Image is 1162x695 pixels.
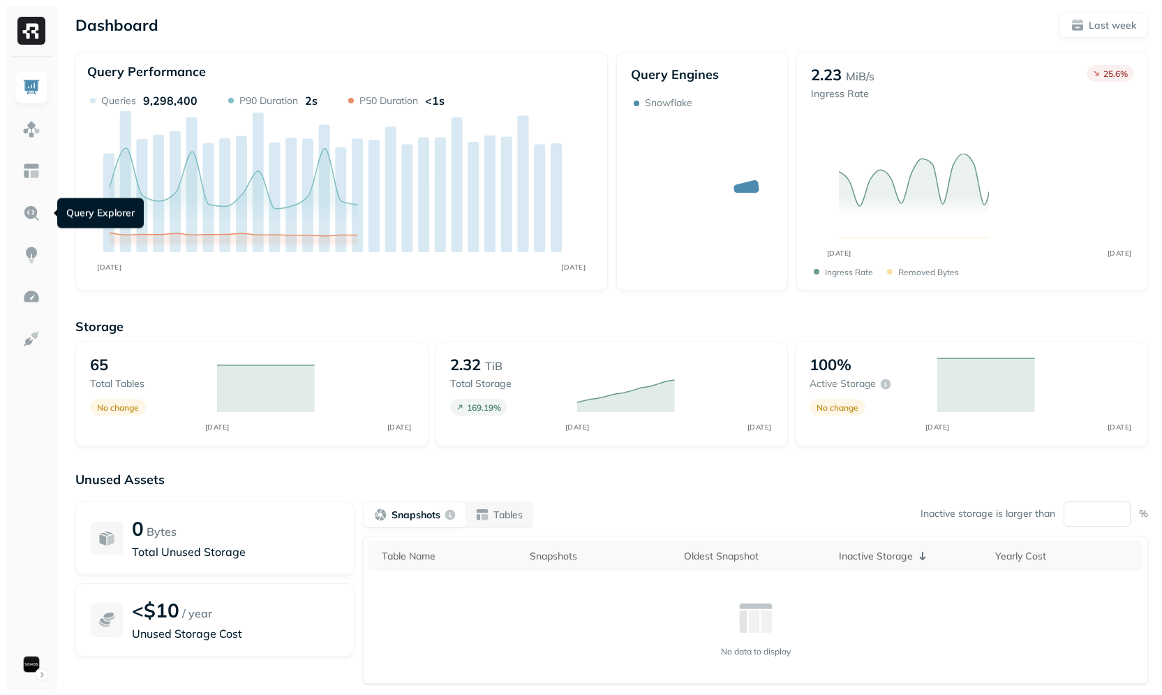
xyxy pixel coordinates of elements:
[90,355,108,374] p: 65
[22,330,40,348] img: Integrations
[305,94,318,108] p: 2s
[205,423,230,432] tspan: [DATE]
[721,646,791,657] p: No data to display
[846,68,874,85] p: MiB/s
[97,263,121,271] tspan: [DATE]
[530,550,671,563] div: Snapshots
[132,598,179,622] p: <$10
[132,625,340,642] p: Unused Storage Cost
[565,423,589,432] tspan: [DATE]
[825,267,873,277] p: Ingress Rate
[387,423,412,432] tspan: [DATE]
[392,509,440,522] p: Snapshots
[101,94,136,108] p: Queries
[1107,249,1131,258] tspan: [DATE]
[839,550,913,563] p: Inactive Storage
[22,288,40,306] img: Optimization
[22,204,40,222] img: Query Explorer
[493,509,523,522] p: Tables
[382,550,516,563] div: Table Name
[17,17,45,45] img: Ryft
[898,267,959,277] p: Removed bytes
[1059,13,1148,38] button: Last week
[22,120,40,138] img: Assets
[1103,68,1128,79] p: 25.6 %
[810,377,876,390] p: Active storage
[467,402,501,413] p: 169.19 %
[450,355,481,374] p: 2.32
[75,471,1148,488] p: Unused Assets
[147,523,177,540] p: Bytes
[450,377,563,390] p: Total storage
[811,65,842,85] p: 2.23
[485,358,502,374] p: TiB
[97,402,139,413] p: No change
[57,198,144,228] div: Query Explorer
[22,78,40,96] img: Dashboard
[425,94,445,108] p: <1s
[132,543,340,560] p: Total Unused Storage
[87,64,206,80] p: Query Performance
[631,66,773,82] p: Query Engines
[22,246,40,264] img: Insights
[239,94,298,108] p: P90 Duration
[22,654,41,674] img: Sonos
[925,423,949,432] tspan: [DATE]
[22,162,40,180] img: Asset Explorer
[561,263,586,271] tspan: [DATE]
[75,15,158,35] p: Dashboard
[1139,507,1148,520] p: %
[143,94,198,108] p: 9,298,400
[995,550,1136,563] div: Yearly Cost
[826,249,851,258] tspan: [DATE]
[182,605,212,622] p: / year
[810,355,851,374] p: 100%
[359,94,418,108] p: P50 Duration
[811,87,874,101] p: Ingress Rate
[1089,19,1136,32] p: Last week
[132,516,144,541] p: 0
[817,402,858,413] p: No change
[921,507,1055,520] p: Inactive storage is larger than
[747,423,771,432] tspan: [DATE]
[75,319,1148,335] p: Storage
[684,550,825,563] div: Oldest Snapshot
[90,377,203,390] p: Total tables
[1107,423,1131,432] tspan: [DATE]
[645,96,692,110] p: Snowflake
